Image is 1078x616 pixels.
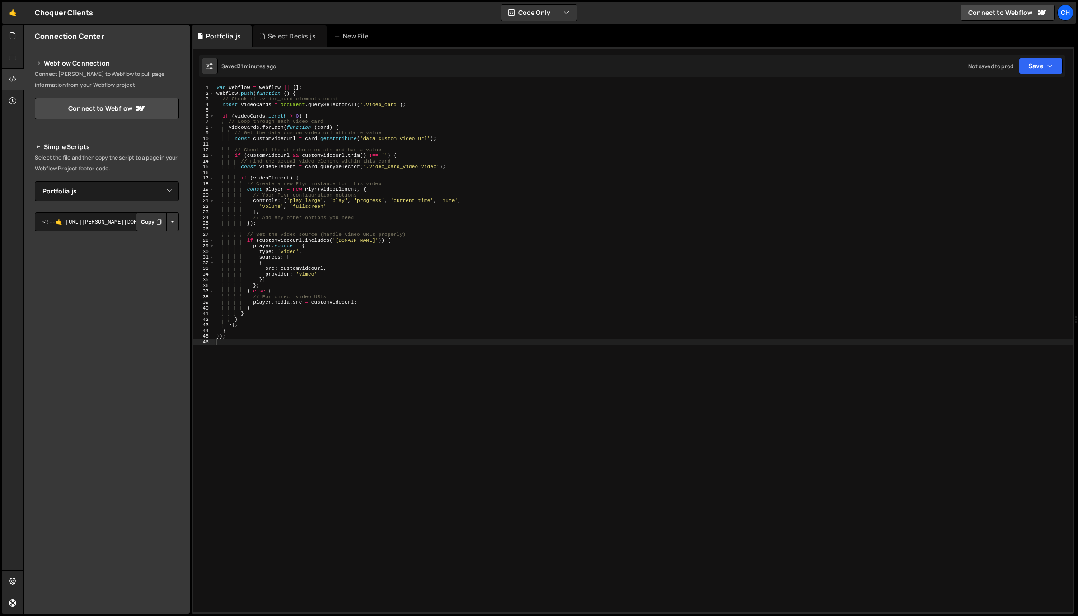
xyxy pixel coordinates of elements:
[193,260,215,266] div: 32
[193,266,215,272] div: 33
[193,288,215,294] div: 37
[193,249,215,255] div: 30
[136,212,167,231] button: Copy
[193,119,215,125] div: 7
[35,141,179,152] h2: Simple Scripts
[193,221,215,226] div: 25
[193,141,215,147] div: 11
[35,212,179,231] textarea: <!--🤙 [URL][PERSON_NAME][DOMAIN_NAME]> <script>document.addEventListener("DOMContentLoaded", func...
[193,193,215,198] div: 20
[221,62,276,70] div: Saved
[193,232,215,238] div: 27
[136,212,179,231] div: Button group with nested dropdown
[35,246,180,328] iframe: YouTube video player
[193,226,215,232] div: 26
[193,272,215,277] div: 34
[35,7,93,18] div: Choquer Clients
[35,31,104,41] h2: Connection Center
[193,96,215,102] div: 3
[193,102,215,108] div: 4
[193,283,215,289] div: 36
[193,294,215,300] div: 38
[35,334,180,415] iframe: YouTube video player
[193,91,215,97] div: 2
[1057,5,1073,21] a: Ch
[35,152,179,174] p: Select the file and then copy the script to a page in your Webflow Project footer code.
[193,159,215,165] div: 14
[193,238,215,244] div: 28
[193,322,215,328] div: 43
[193,153,215,159] div: 13
[501,5,577,21] button: Code Only
[1019,58,1063,74] button: Save
[193,170,215,176] div: 16
[193,125,215,131] div: 8
[35,98,179,119] a: Connect to Webflow
[193,254,215,260] div: 31
[206,32,241,41] div: Portfolia.js
[961,5,1055,21] a: Connect to Webflow
[193,328,215,334] div: 44
[193,164,215,170] div: 15
[193,181,215,187] div: 18
[193,277,215,283] div: 35
[193,113,215,119] div: 6
[193,85,215,91] div: 1
[193,311,215,317] div: 41
[193,334,215,339] div: 45
[334,32,372,41] div: New File
[193,130,215,136] div: 9
[268,32,315,41] div: Select Decks.js
[35,58,179,69] h2: Webflow Connection
[193,108,215,113] div: 5
[193,243,215,249] div: 29
[238,62,276,70] div: 31 minutes ago
[193,175,215,181] div: 17
[193,317,215,323] div: 42
[193,147,215,153] div: 12
[193,204,215,210] div: 22
[193,300,215,306] div: 39
[193,198,215,204] div: 21
[193,209,215,215] div: 23
[35,69,179,90] p: Connect [PERSON_NAME] to Webflow to pull page information from your Webflow project
[193,187,215,193] div: 19
[193,215,215,221] div: 24
[968,62,1013,70] div: Not saved to prod
[193,136,215,142] div: 10
[2,2,24,24] a: 🤙
[193,339,215,345] div: 46
[193,306,215,311] div: 40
